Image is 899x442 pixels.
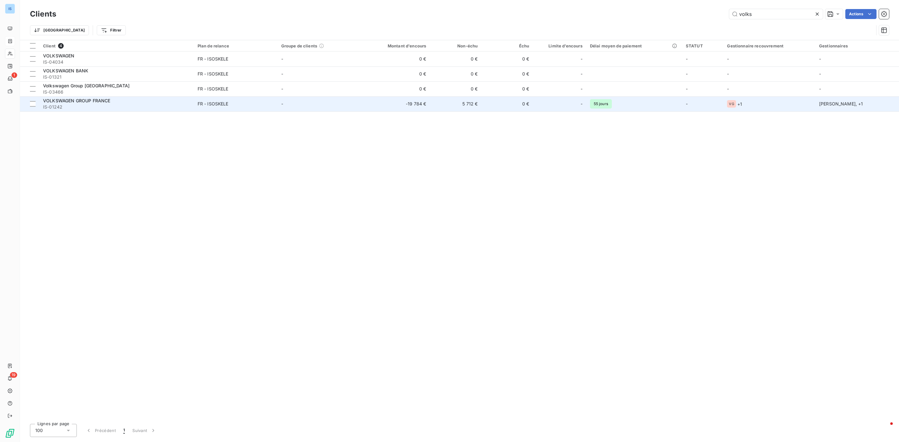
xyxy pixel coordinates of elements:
div: FR - ISOSKELE [198,101,228,107]
span: + 1 [737,101,742,107]
button: [GEOGRAPHIC_DATA] [30,25,89,35]
div: FR - ISOSKELE [198,86,228,92]
img: Logo LeanPay [5,428,15,438]
span: - [727,71,729,76]
span: Volkswagen Group [GEOGRAPHIC_DATA] [43,83,130,88]
button: Filtrer [97,25,125,35]
td: 0 € [481,51,533,66]
span: - [727,56,729,61]
div: Limite d’encours [537,43,582,48]
td: 0 € [481,96,533,111]
span: Client [43,43,56,48]
div: Plan de relance [198,43,274,48]
span: VG [729,102,734,106]
span: Groupe de clients [281,43,317,48]
span: 4 [58,43,64,49]
td: 0 € [361,66,430,81]
div: Gestionnaires [819,43,895,48]
span: VOLKSWAGEN BANK [43,68,88,73]
span: - [281,71,283,76]
span: - [581,86,582,92]
td: 5 712 € [430,96,481,111]
button: Actions [845,9,877,19]
h3: Clients [30,8,56,20]
span: 19 [10,372,17,378]
span: - [686,71,688,76]
span: - [727,86,729,91]
span: - [281,101,283,106]
span: - [819,86,821,91]
iframe: Intercom live chat [878,421,893,436]
div: Montant d'encours [365,43,426,48]
div: Non-échu [434,43,478,48]
span: 1 [12,72,17,78]
span: 100 [35,427,43,434]
div: Échu [485,43,529,48]
span: - [686,86,688,91]
span: - [281,56,283,61]
div: Délai moyen de paiement [590,43,678,48]
span: - [686,56,688,61]
span: VOLKSWAGEN GROUP FRANCE [43,98,110,103]
span: IS-03466 [43,89,190,95]
span: VOLKSWAGEN [43,53,75,58]
td: 0 € [430,66,481,81]
span: 1 [123,427,125,434]
span: - [819,56,821,61]
input: Rechercher [729,9,823,19]
div: FR - ISOSKELE [198,56,228,62]
span: IS-04034 [43,59,190,65]
span: - [581,71,582,77]
td: 0 € [481,81,533,96]
td: 0 € [430,51,481,66]
td: -19 784 € [361,96,430,111]
span: - [581,101,582,107]
div: STATUT [686,43,720,48]
span: - [581,56,582,62]
td: 0 € [361,81,430,96]
div: IS [5,4,15,14]
button: Suivant [129,424,160,437]
button: Précédent [82,424,120,437]
button: 1 [120,424,129,437]
span: - [281,86,283,91]
span: IS-01242 [43,104,190,110]
div: FR - ISOSKELE [198,71,228,77]
span: - [819,71,821,76]
td: 0 € [361,51,430,66]
td: 0 € [430,81,481,96]
span: 55 jours [590,99,612,109]
span: - [686,101,688,106]
div: [PERSON_NAME] , + 1 [819,101,895,107]
div: Gestionnaire recouvrement [727,43,812,48]
td: 0 € [481,66,533,81]
span: IS-01321 [43,74,190,80]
